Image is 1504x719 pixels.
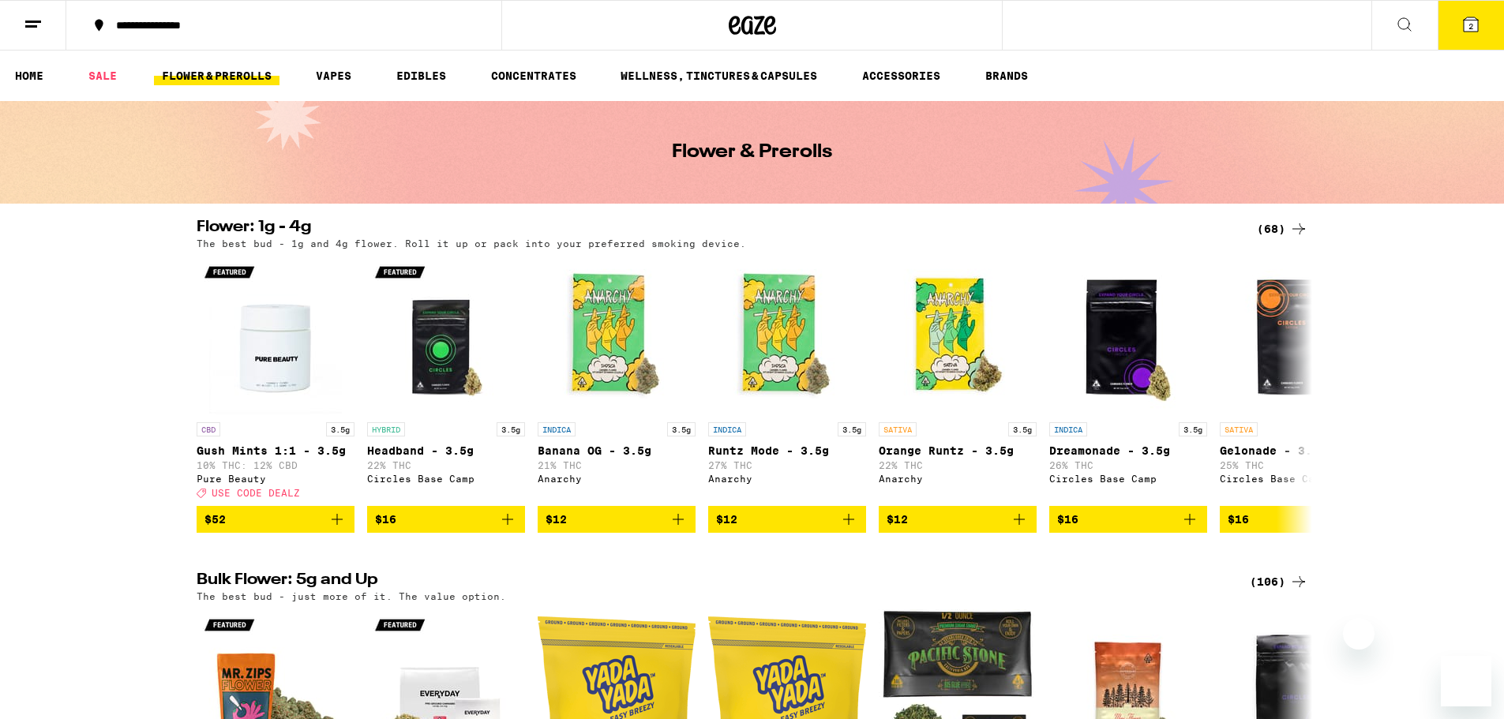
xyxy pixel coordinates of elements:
[1343,618,1375,650] iframe: Close message
[672,143,832,162] h1: Flower & Prerolls
[538,474,696,484] div: Anarchy
[879,460,1037,470] p: 22% THC
[367,422,405,436] p: HYBRID
[1049,474,1207,484] div: Circles Base Camp
[497,422,525,436] p: 3.5g
[367,257,525,506] a: Open page for Headband - 3.5g from Circles Base Camp
[854,66,948,85] a: ACCESSORIES
[887,513,908,526] span: $12
[1049,444,1207,457] p: Dreamonade - 3.5g
[838,422,866,436] p: 3.5g
[879,444,1037,457] p: Orange Runtz - 3.5g
[716,513,737,526] span: $12
[367,257,525,414] img: Circles Base Camp - Headband - 3.5g
[1049,460,1207,470] p: 26% THC
[197,474,354,484] div: Pure Beauty
[197,422,220,436] p: CBD
[1049,257,1207,414] img: Circles Base Camp - Dreamonade - 3.5g
[197,238,746,249] p: The best bud - 1g and 4g flower. Roll it up or pack into your preferred smoking device.
[1008,422,1037,436] p: 3.5g
[538,422,576,436] p: INDICA
[367,506,525,533] button: Add to bag
[1220,444,1378,457] p: Gelonade - 3.5g
[879,257,1037,414] img: Anarchy - Orange Runtz - 3.5g
[1441,656,1491,706] iframe: Button to launch messaging window
[197,444,354,457] p: Gush Mints 1:1 - 3.5g
[538,444,696,457] p: Banana OG - 3.5g
[538,257,696,414] img: Anarchy - Banana OG - 3.5g
[1250,572,1308,591] a: (106)
[197,591,506,601] p: The best bud - just more of it. The value option.
[667,422,696,436] p: 3.5g
[1220,460,1378,470] p: 25% THC
[197,506,354,533] button: Add to bag
[197,257,354,506] a: Open page for Gush Mints 1:1 - 3.5g from Pure Beauty
[367,474,525,484] div: Circles Base Camp
[197,219,1231,238] h2: Flower: 1g - 4g
[1438,1,1504,50] button: 2
[7,66,51,85] a: HOME
[375,513,396,526] span: $16
[879,422,917,436] p: SATIVA
[1468,21,1473,31] span: 2
[708,422,746,436] p: INDICA
[879,474,1037,484] div: Anarchy
[613,66,825,85] a: WELLNESS, TINCTURES & CAPSULES
[326,422,354,436] p: 3.5g
[81,66,125,85] a: SALE
[977,66,1036,85] a: BRANDS
[197,460,354,470] p: 10% THC: 12% CBD
[1220,257,1378,414] img: Circles Base Camp - Gelonade - 3.5g
[708,257,866,506] a: Open page for Runtz Mode - 3.5g from Anarchy
[538,506,696,533] button: Add to bag
[708,257,866,414] img: Anarchy - Runtz Mode - 3.5g
[1179,422,1207,436] p: 3.5g
[388,66,454,85] a: EDIBLES
[546,513,567,526] span: $12
[708,506,866,533] button: Add to bag
[367,444,525,457] p: Headband - 3.5g
[204,513,226,526] span: $52
[1049,257,1207,506] a: Open page for Dreamonade - 3.5g from Circles Base Camp
[1057,513,1078,526] span: $16
[1220,506,1378,533] button: Add to bag
[197,572,1231,591] h2: Bulk Flower: 5g and Up
[197,257,354,414] img: Pure Beauty - Gush Mints 1:1 - 3.5g
[1049,422,1087,436] p: INDICA
[212,488,300,498] span: USE CODE DEALZ
[1220,257,1378,506] a: Open page for Gelonade - 3.5g from Circles Base Camp
[708,474,866,484] div: Anarchy
[308,66,359,85] a: VAPES
[538,257,696,506] a: Open page for Banana OG - 3.5g from Anarchy
[1228,513,1249,526] span: $16
[483,66,584,85] a: CONCENTRATES
[1220,422,1258,436] p: SATIVA
[154,66,279,85] a: FLOWER & PREROLLS
[1049,506,1207,533] button: Add to bag
[367,460,525,470] p: 22% THC
[879,506,1037,533] button: Add to bag
[879,257,1037,506] a: Open page for Orange Runtz - 3.5g from Anarchy
[1220,474,1378,484] div: Circles Base Camp
[538,460,696,470] p: 21% THC
[708,460,866,470] p: 27% THC
[708,444,866,457] p: Runtz Mode - 3.5g
[1257,219,1308,238] a: (68)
